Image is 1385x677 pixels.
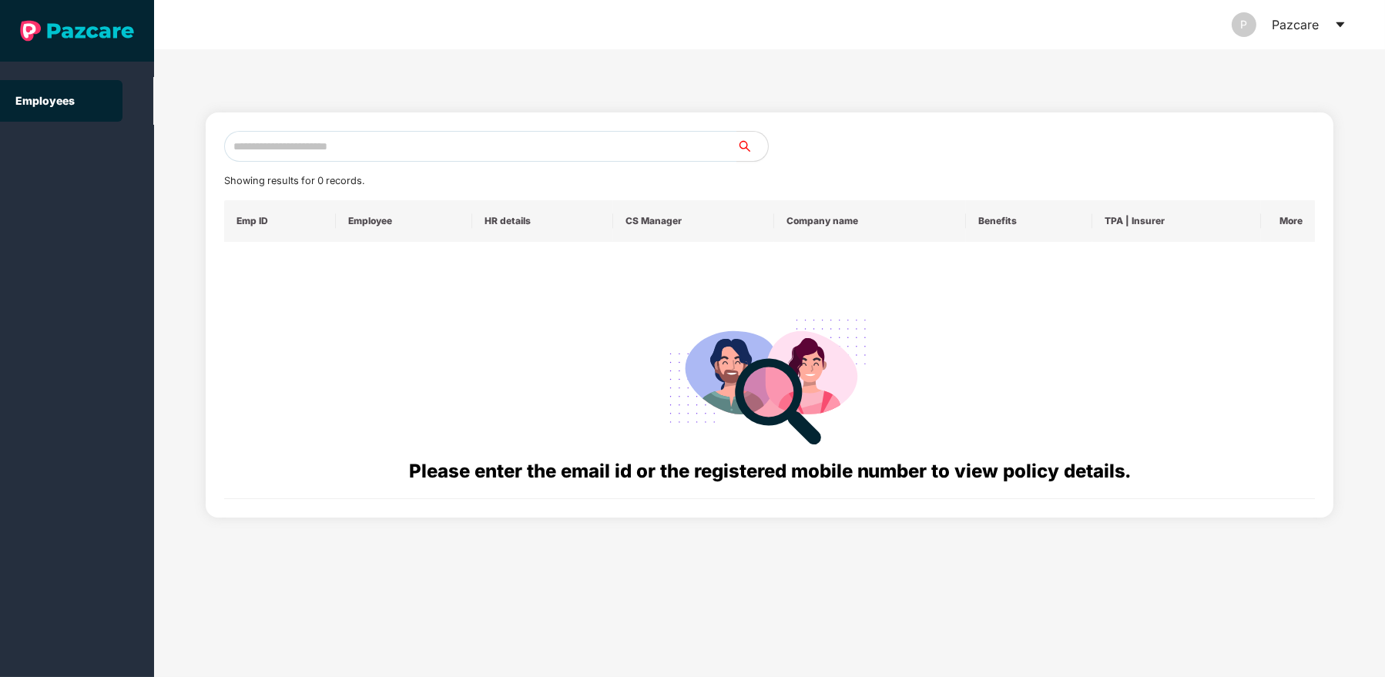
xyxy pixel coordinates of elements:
[1241,12,1248,37] span: P
[774,200,966,242] th: Company name
[613,200,774,242] th: CS Manager
[1334,18,1346,31] span: caret-down
[736,131,769,162] button: search
[15,94,75,107] a: Employees
[1092,200,1261,242] th: TPA | Insurer
[1261,200,1316,242] th: More
[659,300,880,457] img: svg+xml;base64,PHN2ZyB4bWxucz0iaHR0cDovL3d3dy53My5vcmcvMjAwMC9zdmciIHdpZHRoPSIyODgiIGhlaWdodD0iMj...
[472,200,613,242] th: HR details
[224,175,364,186] span: Showing results for 0 records.
[336,200,472,242] th: Employee
[224,200,336,242] th: Emp ID
[409,460,1131,482] span: Please enter the email id or the registered mobile number to view policy details.
[966,200,1092,242] th: Benefits
[736,140,768,152] span: search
